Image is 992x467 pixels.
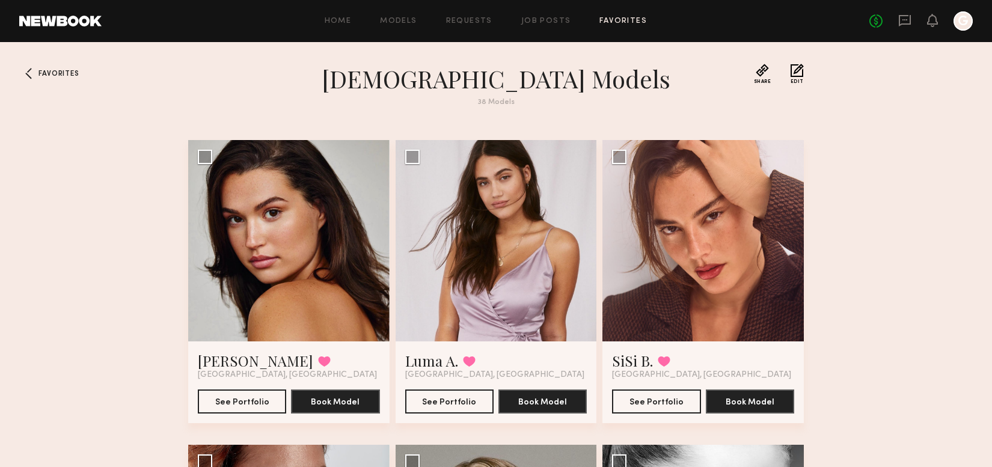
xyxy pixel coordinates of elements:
[405,370,584,380] span: [GEOGRAPHIC_DATA], [GEOGRAPHIC_DATA]
[325,17,352,25] a: Home
[446,17,492,25] a: Requests
[19,64,38,83] a: Favorites
[599,17,647,25] a: Favorites
[706,389,794,414] button: Book Model
[498,389,587,414] button: Book Model
[405,351,458,370] a: Luma A.
[405,389,494,414] button: See Portfolio
[380,17,417,25] a: Models
[291,389,379,414] button: Book Model
[612,351,653,370] a: SiSi B.
[498,396,587,406] a: Book Model
[612,370,791,380] span: [GEOGRAPHIC_DATA], [GEOGRAPHIC_DATA]
[198,389,286,414] button: See Portfolio
[280,99,712,106] div: 38 Models
[38,70,79,78] span: Favorites
[198,370,377,380] span: [GEOGRAPHIC_DATA], [GEOGRAPHIC_DATA]
[521,17,571,25] a: Job Posts
[954,11,973,31] a: G
[280,64,712,94] h1: [DEMOGRAPHIC_DATA] Models
[791,64,804,84] button: Edit
[754,79,771,84] span: Share
[612,389,700,414] button: See Portfolio
[754,64,771,84] button: Share
[706,396,794,406] a: Book Model
[198,351,313,370] a: [PERSON_NAME]
[791,79,804,84] span: Edit
[291,396,379,406] a: Book Model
